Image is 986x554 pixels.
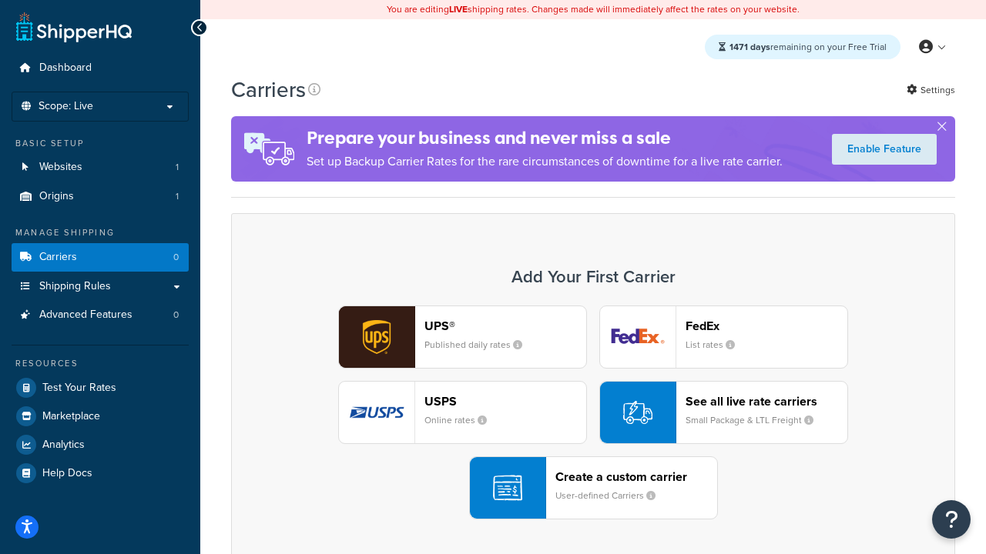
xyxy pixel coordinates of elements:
a: ShipperHQ Home [16,12,132,42]
span: Shipping Rules [39,280,111,293]
span: 1 [176,161,179,174]
small: Published daily rates [424,338,535,352]
header: UPS® [424,319,586,333]
span: Dashboard [39,62,92,75]
small: Online rates [424,413,499,427]
li: Advanced Features [12,301,189,329]
span: 0 [173,251,179,264]
a: Dashboard [12,54,189,82]
span: Test Your Rates [42,382,116,395]
button: See all live rate carriersSmall Package & LTL Freight [599,381,848,444]
img: fedEx logo [600,306,676,368]
span: Scope: Live [39,100,93,113]
a: Advanced Features 0 [12,301,189,329]
li: Websites [12,153,189,182]
li: Carriers [12,243,189,272]
header: USPS [424,394,586,409]
span: Advanced Features [39,309,132,322]
h3: Add Your First Carrier [247,268,939,286]
button: fedEx logoFedExList rates [599,305,848,369]
span: Websites [39,161,82,174]
a: Help Docs [12,459,189,487]
img: ad-rules-rateshop-fe6ec290ccb7230408bd80ed9643f0289d75e0ffd9eb532fc0e269fcd187b520.png [231,116,307,182]
span: Help Docs [42,467,92,480]
div: remaining on your Free Trial [705,35,900,59]
a: Test Your Rates [12,374,189,402]
strong: 1471 days [729,40,770,54]
h1: Carriers [231,75,306,105]
a: Origins 1 [12,182,189,211]
img: ups logo [339,306,414,368]
small: User-defined Carriers [555,489,668,502]
div: Manage Shipping [12,226,189,239]
small: Small Package & LTL Freight [686,413,826,427]
button: usps logoUSPSOnline rates [338,381,587,444]
a: Websites 1 [12,153,189,182]
a: Marketplace [12,402,189,430]
img: icon-carrier-custom-c93b8a24.svg [493,473,522,502]
button: Create a custom carrierUser-defined Carriers [469,456,718,519]
small: List rates [686,338,747,352]
a: Carriers 0 [12,243,189,272]
div: Resources [12,357,189,370]
a: Shipping Rules [12,272,189,301]
button: ups logoUPS®Published daily rates [338,305,587,369]
span: Carriers [39,251,77,264]
div: Basic Setup [12,137,189,150]
a: Settings [907,79,955,101]
p: Set up Backup Carrier Rates for the rare circumstances of downtime for a live rate carrier. [307,151,783,172]
header: FedEx [686,319,847,333]
span: Marketplace [42,410,100,423]
a: Enable Feature [832,134,937,165]
h4: Prepare your business and never miss a sale [307,125,783,151]
li: Origins [12,182,189,211]
header: See all live rate carriers [686,394,847,409]
span: 0 [173,309,179,322]
span: 1 [176,190,179,203]
b: LIVE [449,2,468,16]
img: icon-carrier-liverate-becf4550.svg [623,398,652,427]
img: usps logo [339,382,414,443]
span: Origins [39,190,74,203]
button: Open Resource Center [932,500,971,539]
a: Analytics [12,431,189,459]
span: Analytics [42,439,85,452]
header: Create a custom carrier [555,469,717,484]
